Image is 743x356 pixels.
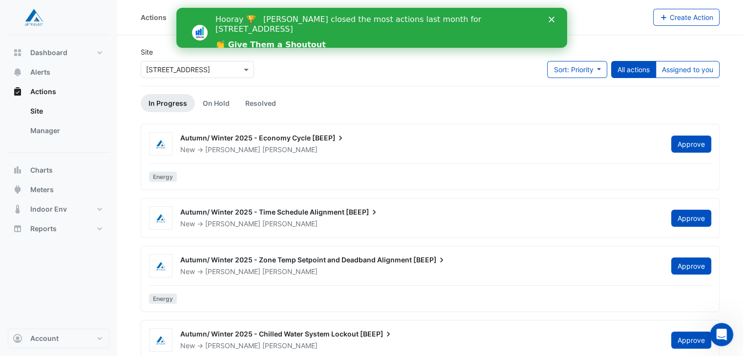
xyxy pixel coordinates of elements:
[180,330,359,338] span: Autumn/ Winter 2025 - Chilled Water System Lockout
[12,8,56,27] img: Company Logo
[8,101,109,144] div: Actions
[149,336,172,345] img: Airmaster Australia
[670,13,713,21] span: Create Action
[262,145,318,155] span: [PERSON_NAME]
[30,48,67,58] span: Dashboard
[671,332,711,349] button: Approve
[237,94,284,112] a: Resolved
[8,160,109,180] button: Charts
[656,61,720,78] button: Assigned to you
[8,180,109,199] button: Meters
[30,67,50,77] span: Alerts
[30,185,54,195] span: Meters
[176,8,567,48] iframe: Intercom live chat banner
[413,255,446,265] span: [BEEP]
[678,214,705,222] span: Approve
[653,9,720,26] button: Create Action
[180,134,311,142] span: Autumn/ Winter 2025 - Economy Cycle
[13,48,22,58] app-icon: Dashboard
[180,256,412,264] span: Autumn/ Winter 2025 - Zone Temp Setpoint and Deadband Alignment
[180,219,195,228] span: New
[13,87,22,97] app-icon: Actions
[13,67,22,77] app-icon: Alerts
[149,214,172,223] img: Airmaster Australia
[678,140,705,148] span: Approve
[553,65,593,74] span: Sort: Priority
[195,94,237,112] a: On Hold
[678,336,705,344] span: Approve
[8,62,109,82] button: Alerts
[671,257,711,275] button: Approve
[710,323,733,346] iframe: Intercom live chat
[180,267,195,276] span: New
[30,334,59,343] span: Account
[197,145,203,154] span: ->
[346,207,379,217] span: [BEEP]
[8,199,109,219] button: Indoor Env
[30,204,67,214] span: Indoor Env
[671,210,711,227] button: Approve
[39,32,149,43] a: 👏 Give Them a Shoutout
[141,94,195,112] a: In Progress
[8,43,109,62] button: Dashboard
[180,145,195,154] span: New
[30,165,53,175] span: Charts
[671,136,711,153] button: Approve
[205,341,260,350] span: [PERSON_NAME]
[149,294,177,304] span: Energy
[22,101,109,121] a: Site
[141,47,153,57] label: Site
[197,341,203,350] span: ->
[611,61,656,78] button: All actions
[141,12,167,22] div: Actions
[13,224,22,234] app-icon: Reports
[180,341,195,350] span: New
[197,219,203,228] span: ->
[205,145,260,154] span: [PERSON_NAME]
[205,267,260,276] span: [PERSON_NAME]
[149,139,172,149] img: Airmaster Australia
[262,219,318,229] span: [PERSON_NAME]
[30,87,56,97] span: Actions
[197,267,203,276] span: ->
[8,219,109,238] button: Reports
[547,61,607,78] button: Sort: Priority
[312,133,345,143] span: [BEEP]
[13,185,22,195] app-icon: Meters
[372,9,382,15] div: Close
[262,341,318,351] span: [PERSON_NAME]
[13,165,22,175] app-icon: Charts
[262,267,318,277] span: [PERSON_NAME]
[205,219,260,228] span: [PERSON_NAME]
[180,208,344,216] span: Autumn/ Winter 2025 - Time Schedule Alignment
[8,329,109,348] button: Account
[30,224,57,234] span: Reports
[678,262,705,270] span: Approve
[13,204,22,214] app-icon: Indoor Env
[360,329,393,339] span: [BEEP]
[22,121,109,140] a: Manager
[149,172,177,182] span: Energy
[149,261,172,271] img: Airmaster Australia
[8,82,109,101] button: Actions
